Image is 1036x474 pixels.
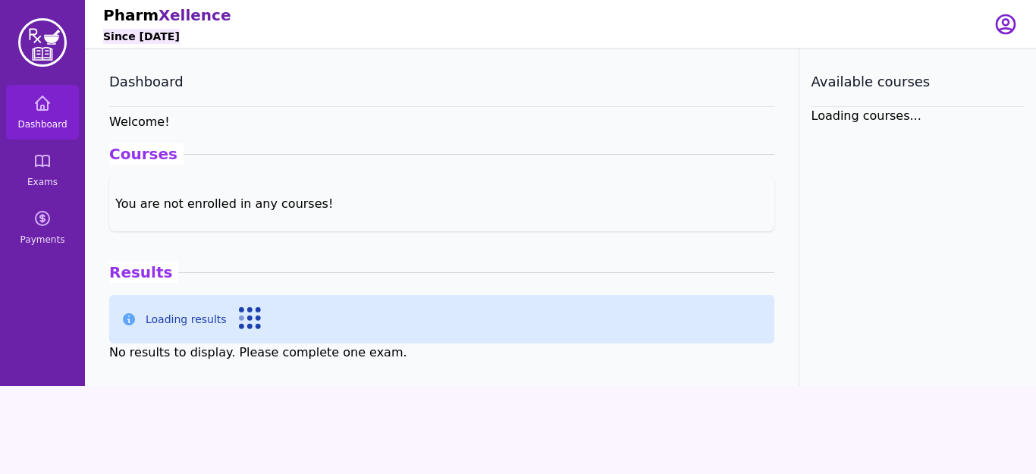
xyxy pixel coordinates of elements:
[27,176,58,188] span: Exams
[6,200,79,255] a: Payments
[103,29,180,44] h6: Since [DATE]
[103,6,159,24] span: Pharm
[109,113,774,131] h6: Welcome !
[812,107,1025,125] div: Loading courses...
[17,118,67,130] span: Dashboard
[20,234,65,246] span: Payments
[18,18,67,67] img: PharmXellence Logo
[109,73,774,91] h3: Dashboard
[812,73,1025,91] h3: Available courses
[6,85,79,140] a: Dashboard
[109,189,774,219] div: You are not enrolled in any courses!
[109,262,178,283] span: Results
[109,344,774,362] div: No results to display. Please complete one exam.
[146,312,227,327] p: Loading results
[109,143,184,165] span: Courses
[6,143,79,197] a: Exams
[159,6,231,24] span: Xellence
